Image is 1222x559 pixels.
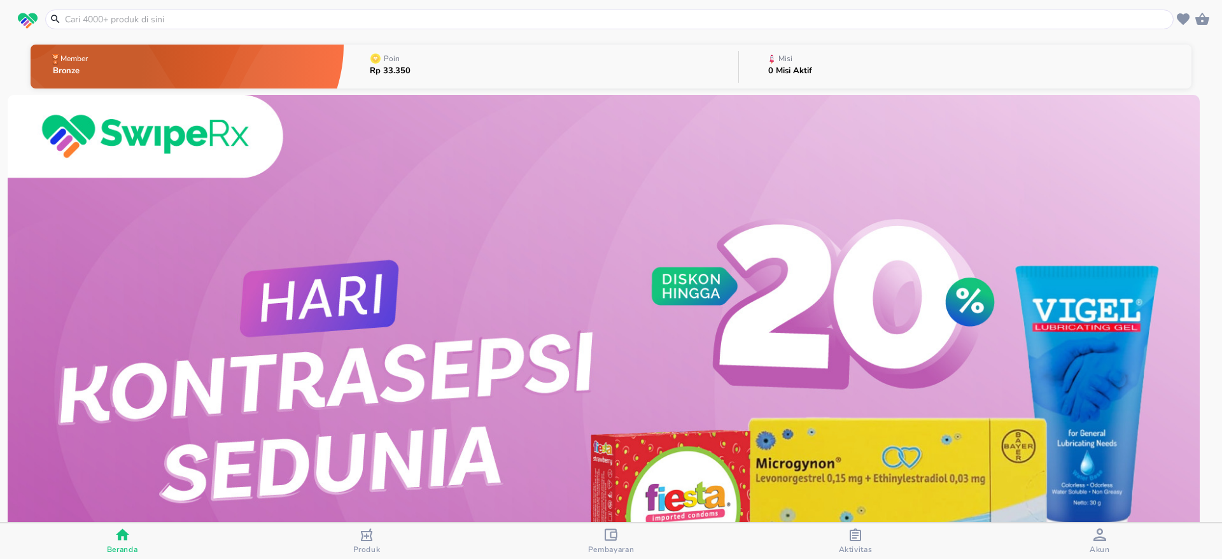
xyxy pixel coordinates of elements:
[31,41,344,92] button: MemberBronze
[978,523,1222,559] button: Akun
[588,544,635,555] span: Pembayaran
[739,41,1191,92] button: Misi0 Misi Aktif
[768,67,812,75] p: 0 Misi Aktif
[353,544,381,555] span: Produk
[18,13,38,29] img: logo_swiperx_s.bd005f3b.svg
[370,67,411,75] p: Rp 33.350
[344,41,738,92] button: PoinRp 33.350
[733,523,978,559] button: Aktivitas
[839,544,873,555] span: Aktivitas
[64,13,1170,26] input: Cari 4000+ produk di sini
[244,523,489,559] button: Produk
[384,55,400,62] p: Poin
[1090,544,1110,555] span: Akun
[489,523,733,559] button: Pembayaran
[60,55,88,62] p: Member
[53,67,90,75] p: Bronze
[778,55,792,62] p: Misi
[107,544,138,555] span: Beranda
